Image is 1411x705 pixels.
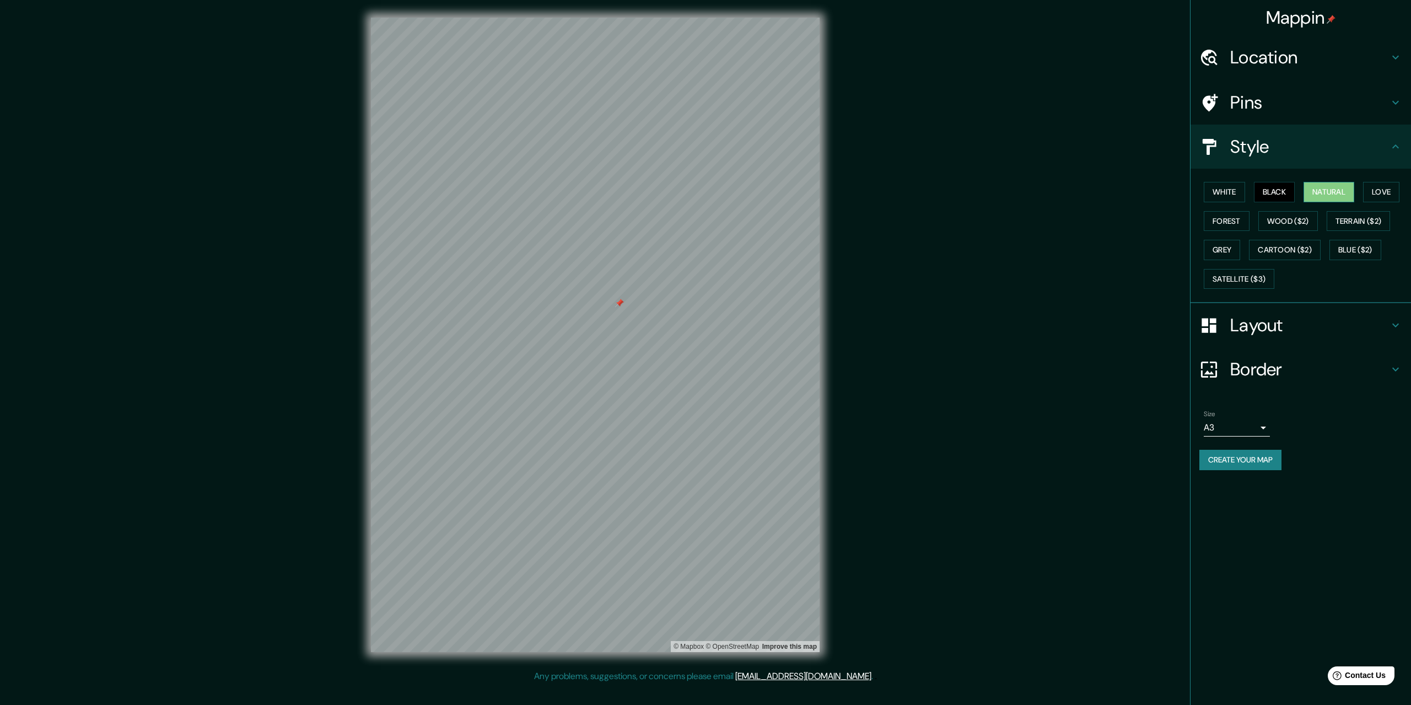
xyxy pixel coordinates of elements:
[735,670,871,682] a: [EMAIL_ADDRESS][DOMAIN_NAME]
[1199,450,1281,470] button: Create your map
[1230,136,1389,158] h4: Style
[1230,46,1389,68] h4: Location
[1230,92,1389,114] h4: Pins
[1191,303,1411,347] div: Layout
[1230,358,1389,380] h4: Border
[1204,269,1274,289] button: Satellite ($3)
[1249,240,1321,260] button: Cartoon ($2)
[1204,410,1215,419] label: Size
[1304,182,1354,202] button: Natural
[705,643,759,650] a: OpenStreetMap
[1266,7,1336,29] h4: Mappin
[1191,35,1411,79] div: Location
[1204,182,1245,202] button: White
[1329,240,1381,260] button: Blue ($2)
[875,670,877,683] div: .
[1327,211,1391,232] button: Terrain ($2)
[1204,211,1250,232] button: Forest
[1191,125,1411,169] div: Style
[762,643,817,650] a: Map feedback
[1363,182,1399,202] button: Love
[1313,662,1399,693] iframe: Help widget launcher
[674,643,704,650] a: Mapbox
[1191,80,1411,125] div: Pins
[1327,15,1335,24] img: pin-icon.png
[1204,240,1240,260] button: Grey
[1191,347,1411,391] div: Border
[873,670,875,683] div: .
[1204,419,1270,437] div: A3
[1254,182,1295,202] button: Black
[1258,211,1318,232] button: Wood ($2)
[371,18,820,652] canvas: Map
[534,670,873,683] p: Any problems, suggestions, or concerns please email .
[1230,314,1389,336] h4: Layout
